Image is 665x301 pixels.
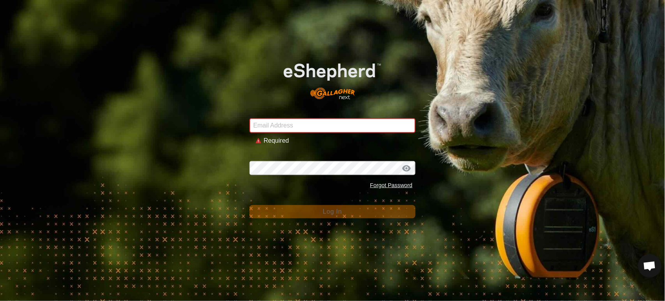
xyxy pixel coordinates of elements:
img: E-shepherd Logo [266,50,399,106]
div: Open chat [638,254,661,278]
span: Log In [323,208,342,215]
a: Forgot Password [370,182,412,188]
div: Required [264,136,410,145]
input: Email Address [249,118,416,133]
button: Log In [249,205,416,218]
